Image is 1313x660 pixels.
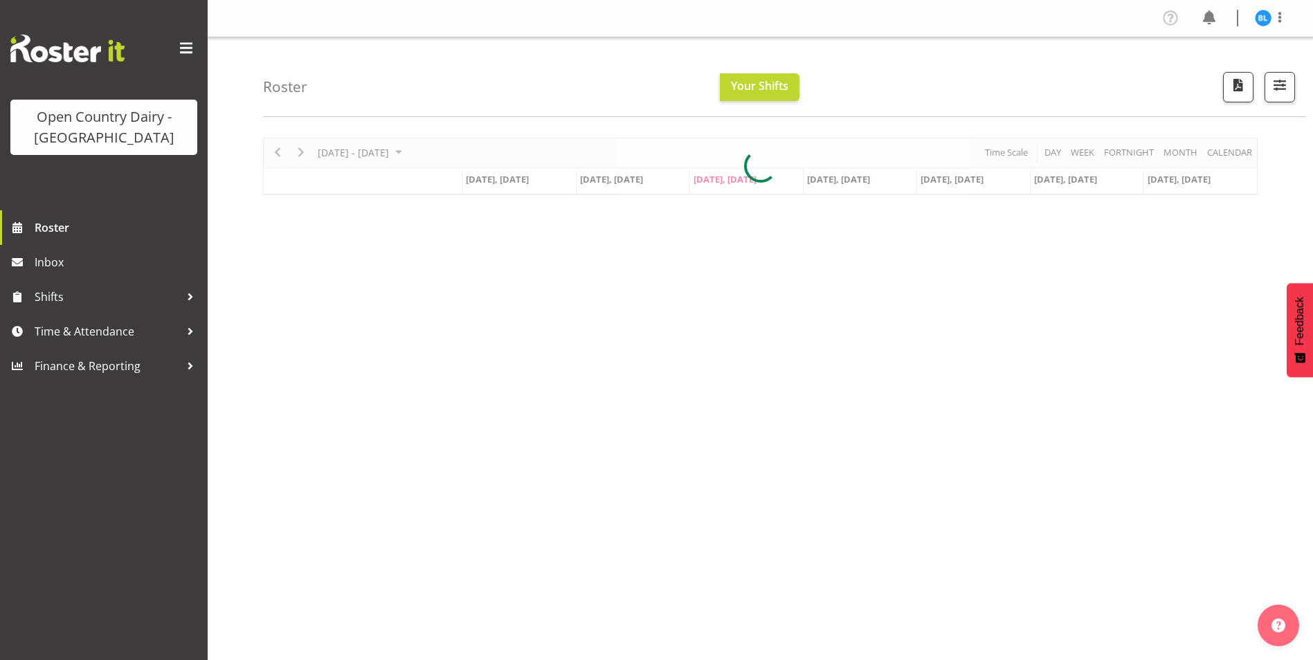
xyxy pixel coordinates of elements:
button: Download a PDF of the roster according to the set date range. [1223,72,1253,102]
span: Finance & Reporting [35,356,180,376]
div: Open Country Dairy - [GEOGRAPHIC_DATA] [24,107,183,148]
img: help-xxl-2.png [1271,618,1285,632]
span: Inbox [35,252,201,273]
img: bruce-lind7400.jpg [1255,10,1271,26]
span: Your Shifts [731,78,788,93]
button: Feedback - Show survey [1287,283,1313,377]
span: Time & Attendance [35,321,180,342]
span: Feedback [1294,297,1306,345]
button: Filter Shifts [1265,72,1295,102]
span: Roster [35,217,201,238]
img: Rosterit website logo [10,35,125,62]
span: Shifts [35,286,180,307]
button: Your Shifts [720,73,799,101]
h4: Roster [263,79,307,95]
